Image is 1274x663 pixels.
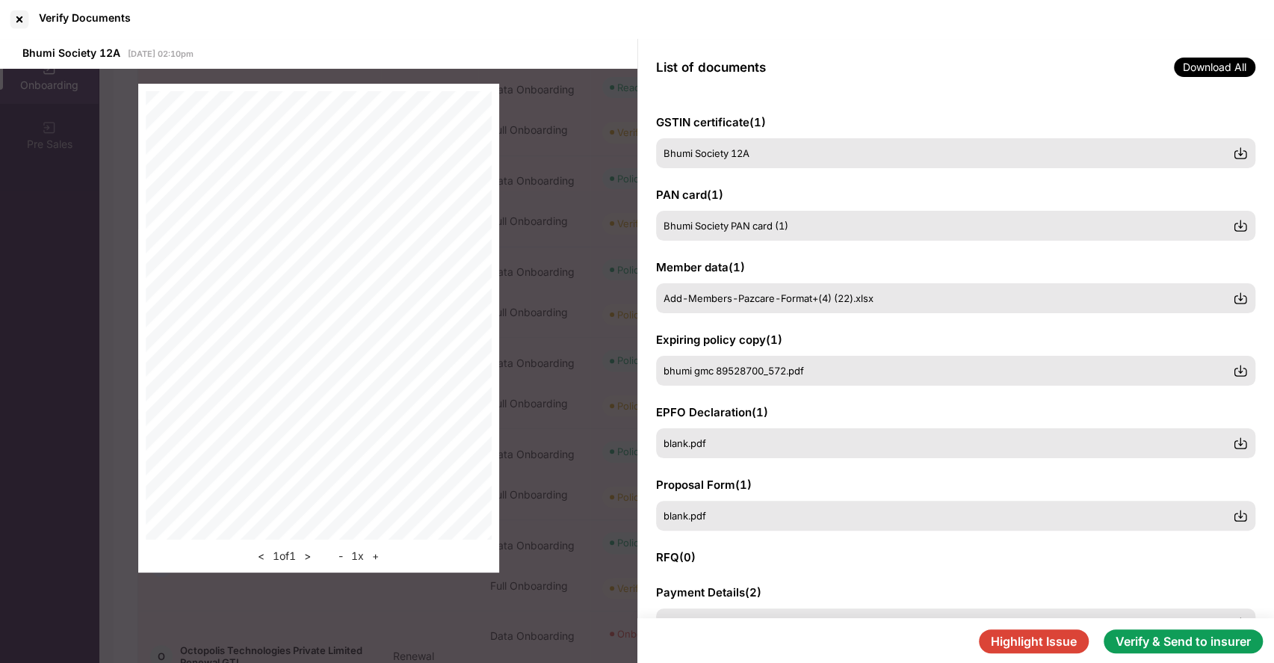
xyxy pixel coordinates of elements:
[1233,291,1248,306] img: svg+xml;base64,PHN2ZyBpZD0iRG93bmxvYWQtMzJ4MzIiIHhtbG5zPSJodHRwOi8vd3d3LnczLm9yZy8yMDAwL3N2ZyIgd2...
[39,11,131,24] div: Verify Documents
[334,547,383,565] div: 1 x
[664,220,788,232] span: Bhumi Society PAN card (1)
[656,550,696,564] span: RFQ ( 0 )
[656,188,723,202] span: PAN card ( 1 )
[664,617,868,629] span: WhatsApp Image [DATE] 6.36.26 PM (3).jpeg
[664,147,749,159] span: Bhumi Society 12A
[656,115,766,129] span: GSTIN certificate ( 1 )
[334,547,347,565] button: -
[664,437,706,449] span: blank.pdf
[1104,629,1263,653] button: Verify & Send to insurer
[664,292,873,304] span: Add-Members-Pazcare-Format+(4) (22).xlsx
[1233,616,1248,631] img: svg+xml;base64,PHN2ZyBpZD0iRG93bmxvYWQtMzJ4MzIiIHhtbG5zPSJodHRwOi8vd3d3LnczLm9yZy8yMDAwL3N2ZyIgd2...
[656,260,745,274] span: Member data ( 1 )
[979,629,1089,653] button: Highlight Issue
[664,510,706,522] span: blank.pdf
[656,585,761,599] span: Payment Details ( 2 )
[656,478,752,492] span: Proposal Form ( 1 )
[656,60,766,75] span: List of documents
[656,333,782,347] span: Expiring policy copy ( 1 )
[664,365,804,377] span: bhumi gmc 89528700_572.pdf
[1233,436,1248,451] img: svg+xml;base64,PHN2ZyBpZD0iRG93bmxvYWQtMzJ4MzIiIHhtbG5zPSJodHRwOi8vd3d3LnczLm9yZy8yMDAwL3N2ZyIgd2...
[1233,363,1248,378] img: svg+xml;base64,PHN2ZyBpZD0iRG93bmxvYWQtMzJ4MzIiIHhtbG5zPSJodHRwOi8vd3d3LnczLm9yZy8yMDAwL3N2ZyIgd2...
[1233,508,1248,523] img: svg+xml;base64,PHN2ZyBpZD0iRG93bmxvYWQtMzJ4MzIiIHhtbG5zPSJodHRwOi8vd3d3LnczLm9yZy8yMDAwL3N2ZyIgd2...
[1233,218,1248,233] img: svg+xml;base64,PHN2ZyBpZD0iRG93bmxvYWQtMzJ4MzIiIHhtbG5zPSJodHRwOi8vd3d3LnczLm9yZy8yMDAwL3N2ZyIgd2...
[253,547,269,565] button: <
[1233,146,1248,161] img: svg+xml;base64,PHN2ZyBpZD0iRG93bmxvYWQtMzJ4MzIiIHhtbG5zPSJodHRwOi8vd3d3LnczLm9yZy8yMDAwL3N2ZyIgd2...
[300,547,315,565] button: >
[253,547,315,565] div: 1 of 1
[22,46,120,59] span: Bhumi Society 12A
[656,405,768,419] span: EPFO Declaration ( 1 )
[1174,58,1255,77] span: Download All
[368,547,383,565] button: +
[128,49,194,59] span: [DATE] 02:10pm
